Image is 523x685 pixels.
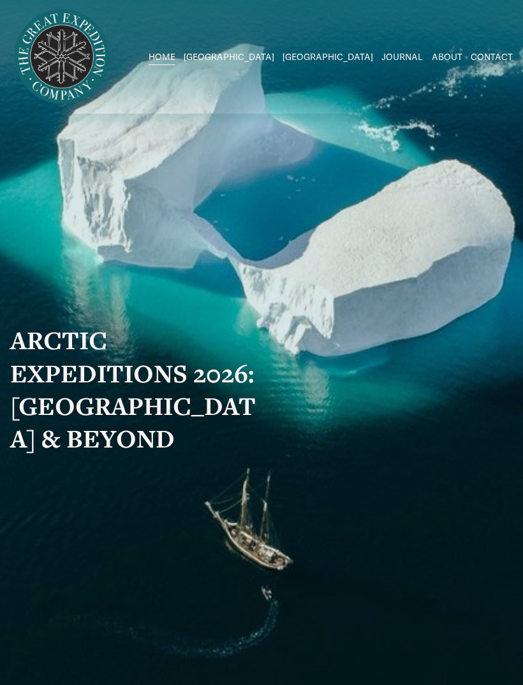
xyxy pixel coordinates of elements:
[381,48,423,66] a: JOURNAL
[184,48,274,66] a: folder dropdown
[10,5,114,109] img: Arctic Expeditions
[149,48,175,66] a: HOME
[184,49,274,65] span: [GEOGRAPHIC_DATA]
[471,48,513,66] a: CONTACT
[283,48,373,66] a: folder dropdown
[283,49,373,65] span: [GEOGRAPHIC_DATA]
[432,48,462,66] a: ABOUT
[10,323,260,455] strong: ARCTIC EXPEDITIONS 2026: [GEOGRAPHIC_DATA] & BEYOND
